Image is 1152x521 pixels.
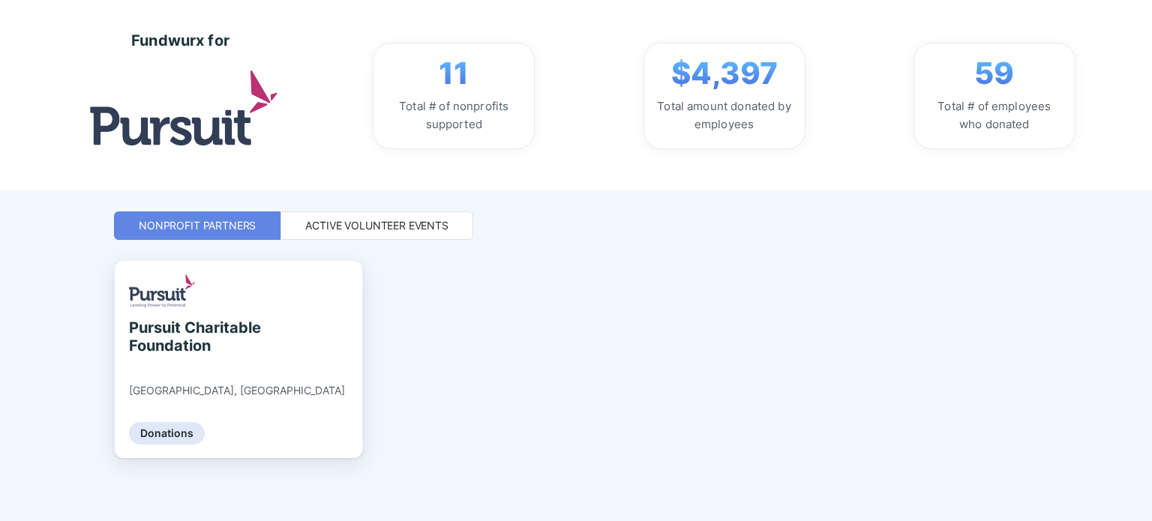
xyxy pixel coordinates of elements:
img: logo.jpg [90,70,277,145]
div: [GEOGRAPHIC_DATA], [GEOGRAPHIC_DATA] [129,384,345,397]
div: Pursuit Charitable Foundation [129,319,266,355]
div: Nonprofit Partners [139,218,256,233]
div: Fundwurx for [131,31,229,49]
span: 59 [974,55,1014,91]
div: Donations [129,422,205,445]
span: $4,397 [671,55,778,91]
div: Total # of employees who donated [926,97,1063,133]
span: 11 [439,55,469,91]
div: Total # of nonprofits supported [385,97,522,133]
div: Total amount donated by employees [656,97,793,133]
div: Active Volunteer Events [305,218,448,233]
